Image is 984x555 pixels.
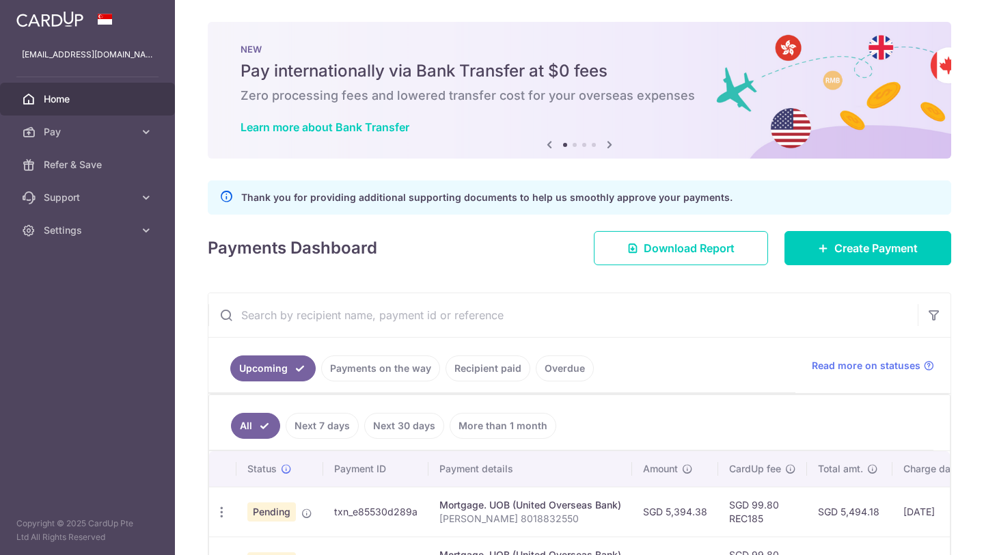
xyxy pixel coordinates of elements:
td: SGD 99.80 REC185 [718,487,807,537]
td: txn_e85530d289a [323,487,428,537]
span: Support [44,191,134,204]
h5: Pay internationally via Bank Transfer at $0 fees [241,60,918,82]
input: Search by recipient name, payment id or reference [208,293,918,337]
td: SGD 5,494.18 [807,487,892,537]
p: Thank you for providing additional supporting documents to help us smoothly approve your payments. [241,189,733,206]
img: CardUp [16,11,83,27]
span: Read more on statuses [812,359,920,373]
span: CardUp fee [729,462,781,476]
a: Learn more about Bank Transfer [241,120,409,134]
span: Create Payment [834,240,918,256]
span: Status [247,462,277,476]
span: Charge date [903,462,959,476]
span: Settings [44,224,134,237]
span: Total amt. [818,462,863,476]
a: More than 1 month [450,413,556,439]
img: Bank transfer banner [208,22,951,159]
div: Mortgage. UOB (United Overseas Bank) [439,498,621,512]
a: All [231,413,280,439]
td: SGD 5,394.38 [632,487,718,537]
a: Payments on the way [321,355,440,381]
th: Payment ID [323,451,428,487]
h6: Zero processing fees and lowered transfer cost for your overseas expenses [241,87,918,104]
a: Recipient paid [446,355,530,381]
a: Create Payment [784,231,951,265]
span: Pay [44,125,134,139]
span: Refer & Save [44,158,134,172]
a: Read more on statuses [812,359,934,373]
a: Next 30 days [364,413,444,439]
h4: Payments Dashboard [208,236,377,260]
iframe: Opens a widget where you can find more information [896,514,970,548]
p: [PERSON_NAME] 8018832550 [439,512,621,526]
a: Upcoming [230,355,316,381]
p: NEW [241,44,918,55]
a: Overdue [536,355,594,381]
span: Download Report [644,240,735,256]
a: Next 7 days [286,413,359,439]
p: [EMAIL_ADDRESS][DOMAIN_NAME] [22,48,153,62]
span: Pending [247,502,296,522]
th: Payment details [428,451,632,487]
span: Amount [643,462,678,476]
a: Download Report [594,231,768,265]
span: Home [44,92,134,106]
